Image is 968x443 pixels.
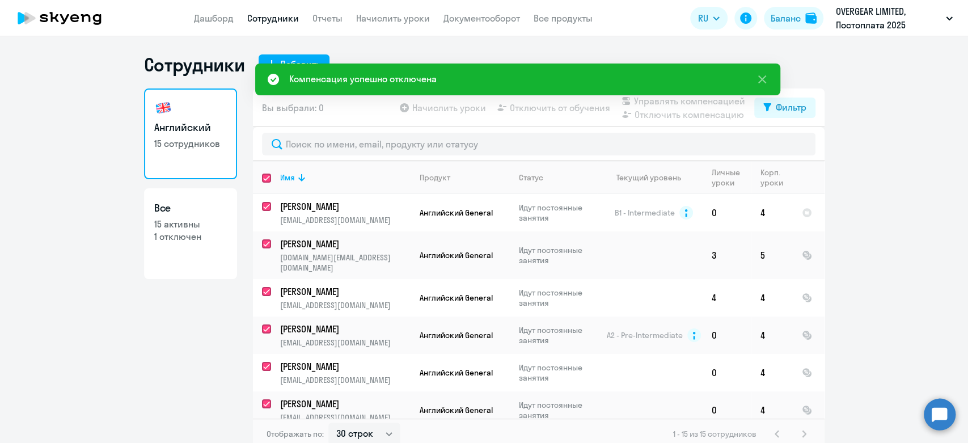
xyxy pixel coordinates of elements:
[519,202,597,223] p: Идут постоянные занятия
[519,245,597,265] p: Идут постоянные занятия
[712,167,743,188] div: Личные уроки
[673,429,756,439] span: 1 - 15 из 15 сотрудников
[144,188,237,279] a: Все15 активны1 отключен
[144,88,237,179] a: Английский15 сотрудников
[312,12,343,24] a: Отчеты
[280,375,410,385] p: [EMAIL_ADDRESS][DOMAIN_NAME]
[259,54,329,75] button: Добавить
[280,215,410,225] p: [EMAIL_ADDRESS][DOMAIN_NAME]
[703,354,751,391] td: 0
[280,172,295,183] div: Имя
[760,167,785,188] div: Корп. уроки
[154,99,172,117] img: english
[247,12,299,24] a: Сотрудники
[280,172,410,183] div: Имя
[776,100,806,114] div: Фильтр
[420,208,493,218] span: Английский General
[280,57,320,71] div: Добавить
[420,250,493,260] span: Английский General
[760,167,792,188] div: Корп. уроки
[154,137,227,150] p: 15 сотрудников
[267,429,324,439] span: Отображать по:
[420,405,493,415] span: Английский General
[280,200,410,213] a: [PERSON_NAME]
[280,238,408,250] p: [PERSON_NAME]
[154,230,227,243] p: 1 отключен
[154,218,227,230] p: 15 активны
[289,72,437,86] div: Компенсация успешно отключена
[519,362,597,383] p: Идут постоянные занятия
[280,398,408,410] p: [PERSON_NAME]
[280,285,410,298] a: [PERSON_NAME]
[606,172,702,183] div: Текущий уровень
[154,120,227,135] h3: Английский
[420,330,493,340] span: Английский General
[712,167,751,188] div: Личные уроки
[280,285,408,298] p: [PERSON_NAME]
[616,172,681,183] div: Текущий уровень
[751,391,793,429] td: 4
[280,300,410,310] p: [EMAIL_ADDRESS][DOMAIN_NAME]
[262,133,815,155] input: Поиск по имени, email, продукту или статусу
[154,201,227,216] h3: Все
[280,323,408,335] p: [PERSON_NAME]
[280,200,408,213] p: [PERSON_NAME]
[764,7,823,29] button: Балансbalance
[703,391,751,429] td: 0
[443,12,520,24] a: Документооборот
[690,7,728,29] button: RU
[519,172,543,183] div: Статус
[280,238,410,250] a: [PERSON_NAME]
[771,11,801,25] div: Баланс
[356,12,430,24] a: Начислить уроки
[280,360,410,373] a: [PERSON_NAME]
[280,323,410,335] a: [PERSON_NAME]
[703,317,751,354] td: 0
[519,288,597,308] p: Идут постоянные занятия
[698,11,708,25] span: RU
[280,360,408,373] p: [PERSON_NAME]
[703,231,751,279] td: 3
[751,317,793,354] td: 4
[751,194,793,231] td: 4
[280,337,410,348] p: [EMAIL_ADDRESS][DOMAIN_NAME]
[262,101,324,115] span: Вы выбрали: 0
[420,172,509,183] div: Продукт
[519,172,597,183] div: Статус
[280,412,410,423] p: [EMAIL_ADDRESS][DOMAIN_NAME]
[615,208,675,218] span: B1 - Intermediate
[194,12,234,24] a: Дашборд
[420,293,493,303] span: Английский General
[703,194,751,231] td: 0
[519,400,597,420] p: Идут постоянные занятия
[703,279,751,317] td: 4
[830,5,958,32] button: OVERGEAR LIMITED, Постоплата 2025
[754,98,815,118] button: Фильтр
[805,12,817,24] img: balance
[144,53,245,76] h1: Сотрудники
[420,172,450,183] div: Продукт
[420,368,493,378] span: Английский General
[607,330,683,340] span: A2 - Pre-Intermediate
[519,325,597,345] p: Идут постоянные занятия
[280,398,410,410] a: [PERSON_NAME]
[751,231,793,279] td: 5
[534,12,593,24] a: Все продукты
[280,252,410,273] p: [DOMAIN_NAME][EMAIL_ADDRESS][DOMAIN_NAME]
[836,5,941,32] p: OVERGEAR LIMITED, Постоплата 2025
[751,354,793,391] td: 4
[751,279,793,317] td: 4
